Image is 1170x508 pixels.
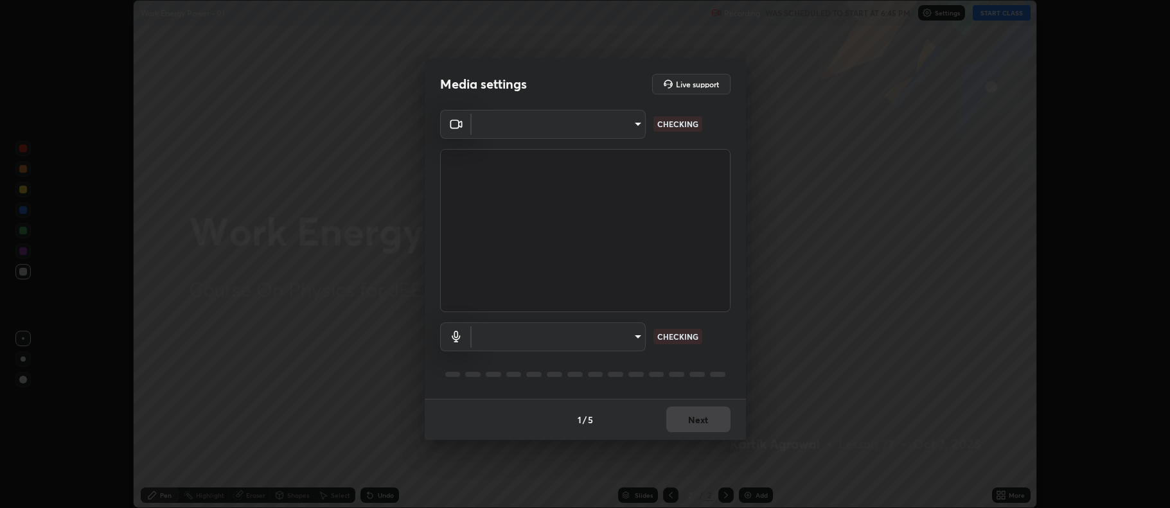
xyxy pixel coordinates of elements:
h5: Live support [676,80,719,88]
h4: 1 [578,413,581,426]
h2: Media settings [440,76,527,92]
div: ​ [472,110,646,139]
h4: 5 [588,413,593,426]
p: CHECKING [657,118,698,130]
h4: / [583,413,587,426]
p: CHECKING [657,331,698,342]
div: ​ [472,322,646,351]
